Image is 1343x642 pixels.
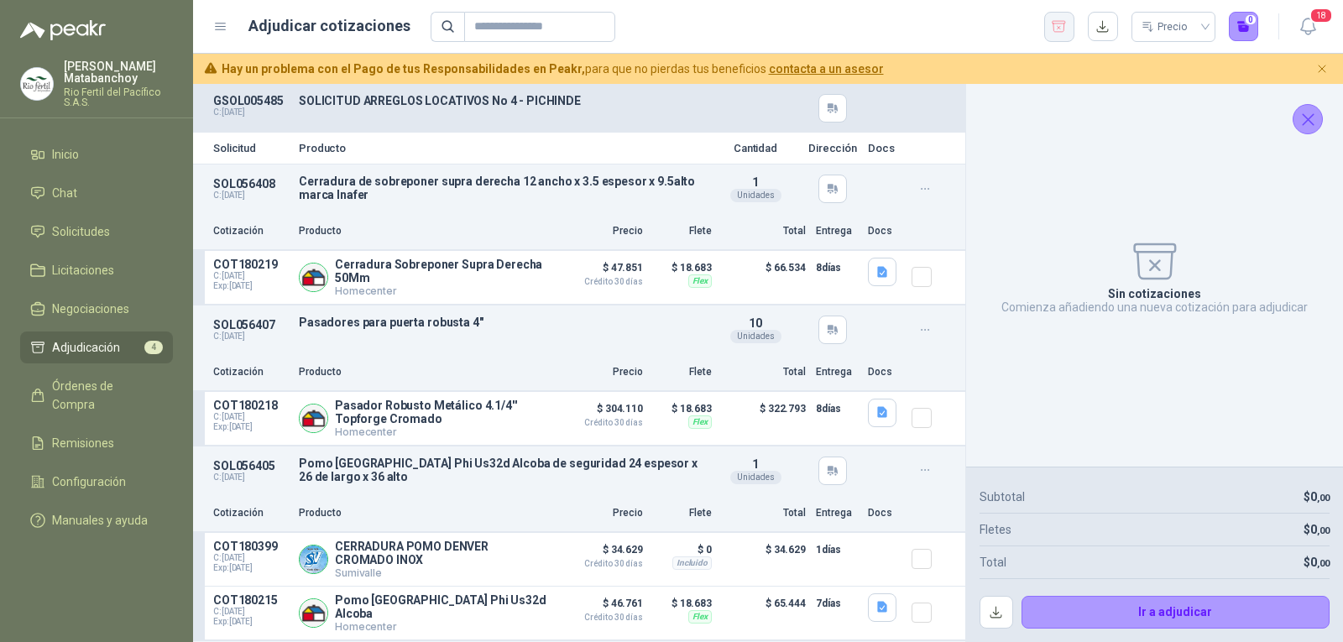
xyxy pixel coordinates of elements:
a: Solicitudes [20,216,173,248]
p: Producto [299,505,549,521]
a: Adjudicación4 [20,331,173,363]
a: Chat [20,177,173,209]
p: Precio [559,364,643,380]
a: Remisiones [20,427,173,459]
p: Cotización [213,364,289,380]
span: Crédito 30 días [559,278,643,286]
p: $ 46.761 [559,593,643,622]
button: Cerrar [1293,104,1323,134]
a: Inicio [20,138,173,170]
p: Total [722,223,806,239]
span: Configuración [52,472,126,491]
p: Docs [868,364,901,380]
div: Flex [688,610,712,624]
p: Sumivalle [335,566,549,579]
p: $ 65.444 [722,593,806,633]
p: Cantidad [713,143,797,154]
p: Flete [653,223,712,239]
span: Crédito 30 días [559,560,643,568]
a: Órdenes de Compra [20,370,173,420]
p: SOLICITUD ARREGLOS LOCATIVOS No 4 - PICHINDE [299,94,703,107]
p: $ 34.629 [559,540,643,568]
span: Chat [52,184,77,202]
img: Company Logo [300,599,327,627]
p: Pasadores para puerta robusta 4" [299,316,703,329]
a: Manuales y ayuda [20,504,173,536]
span: Exp: [DATE] [213,422,289,432]
p: Precio [559,223,643,239]
p: Pomo [GEOGRAPHIC_DATA] Phi Us32d Alcoba [335,593,549,620]
span: 0 [1310,490,1330,504]
a: contacta a un asesor [769,62,884,76]
p: SOL056408 [213,177,289,191]
span: 0 [1310,556,1330,569]
p: $ 47.851 [559,258,643,286]
p: COT180219 [213,258,289,271]
p: $ 304.110 [559,399,643,427]
p: Flete [653,364,712,380]
p: Pomo [GEOGRAPHIC_DATA] Phi Us32d Alcoba de seguridad 24 espesor x 26 de largo x 36 alto [299,457,703,483]
span: C: [DATE] [213,412,289,422]
span: 10 [749,316,762,330]
div: Unidades [730,330,781,343]
p: Cerradura Sobreponer Supra Derecha 50Mm [335,258,549,284]
span: Solicitudes [52,222,110,241]
p: Rio Fertil del Pacífico S.A.S. [64,87,173,107]
a: Negociaciones [20,293,173,325]
button: 18 [1293,12,1323,42]
span: Exp: [DATE] [213,281,289,291]
div: Flex [688,415,712,429]
p: Producto [299,223,549,239]
span: ,00 [1317,558,1330,569]
p: C: [DATE] [213,107,289,117]
p: 7 días [816,593,858,613]
p: Pasador Robusto Metálico 4.1/4'' Topforge Cromado [335,399,549,425]
p: Producto [299,364,549,380]
p: [PERSON_NAME] Matabanchoy [64,60,173,84]
img: Logo peakr [20,20,106,40]
p: Homecenter [335,284,549,297]
p: SOL056405 [213,459,289,472]
p: Docs [868,223,901,239]
span: C: [DATE] [213,607,289,617]
p: Total [980,553,1006,572]
p: $ [1304,488,1330,506]
p: Precio [559,505,643,521]
p: Homecenter [335,620,549,633]
p: Docs [868,505,901,521]
p: Comienza añadiendo una nueva cotización para adjudicar [1001,300,1308,314]
div: Flex [688,274,712,288]
span: Exp: [DATE] [213,563,289,573]
p: COT180215 [213,593,289,607]
p: 1 días [816,540,858,560]
p: $ 18.683 [653,593,712,613]
img: Company Logo [300,264,327,291]
b: Hay un problema con el Pago de tus Responsabilidades en Peakr, [222,62,585,76]
span: Licitaciones [52,261,114,279]
p: Sin cotizaciones [1108,287,1201,300]
a: Licitaciones [20,254,173,286]
p: SOL056407 [213,318,289,331]
span: Negociaciones [52,300,129,318]
span: 0 [1310,523,1330,536]
span: Exp: [DATE] [213,617,289,627]
a: Configuración [20,466,173,498]
span: C: [DATE] [213,553,289,563]
p: COT180218 [213,399,289,412]
div: Unidades [730,189,781,202]
p: Docs [868,143,901,154]
span: Manuales y ayuda [52,511,148,530]
span: C: [DATE] [213,271,289,281]
span: Adjudicación [52,338,120,357]
span: 4 [144,341,163,354]
p: Entrega [816,223,858,239]
p: Dirección [807,143,858,154]
span: para que no pierdas tus beneficios [222,60,884,78]
div: Precio [1142,14,1190,39]
span: Crédito 30 días [559,613,643,622]
p: CERRADURA POMO DENVER CROMADO INOX [335,540,549,566]
div: Incluido [672,556,712,570]
div: Unidades [730,471,781,484]
p: Entrega [816,364,858,380]
p: 8 días [816,399,858,419]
